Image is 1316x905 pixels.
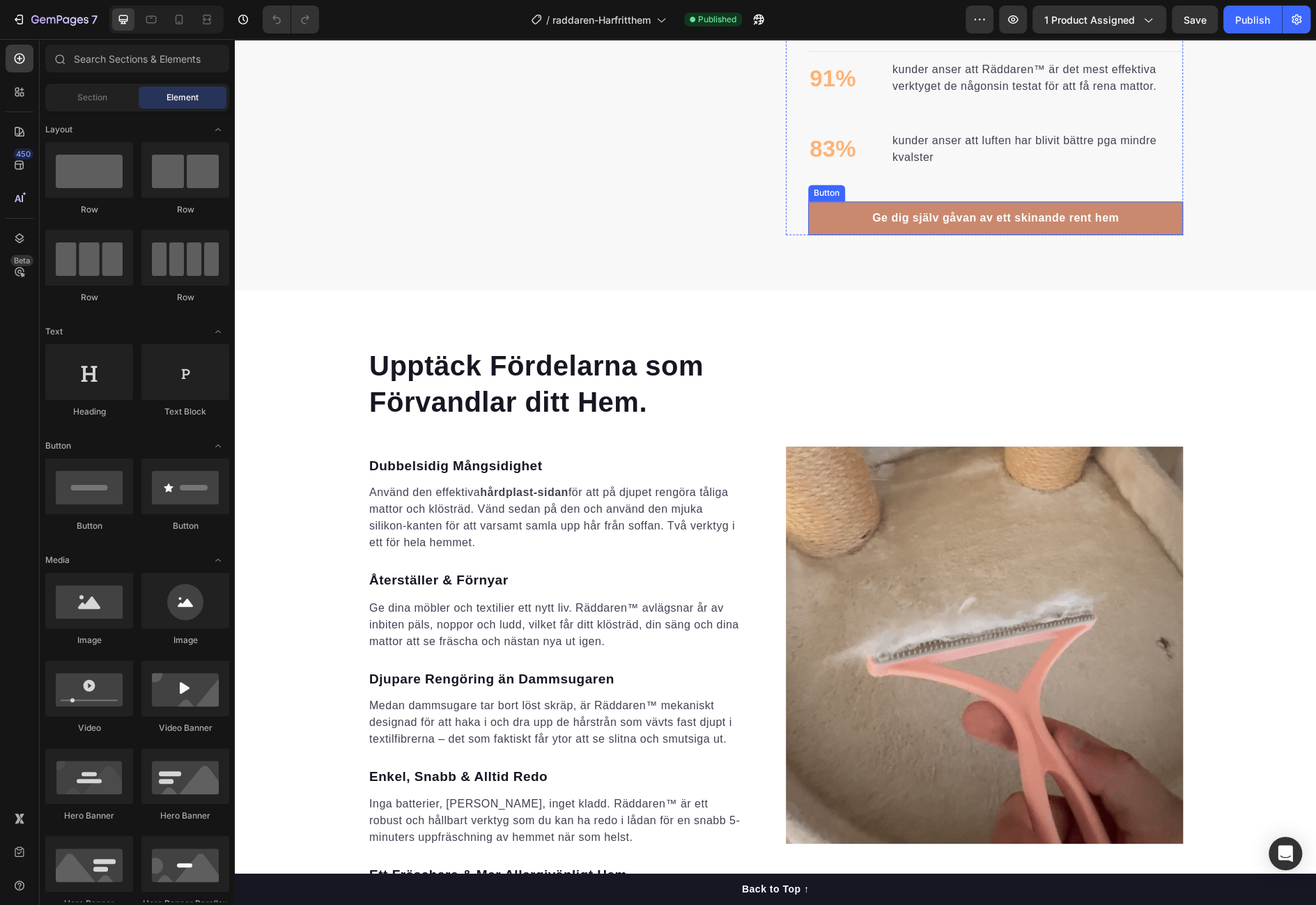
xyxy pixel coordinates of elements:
[1172,6,1218,33] button: Save
[134,417,506,438] p: Dubbelsidig Mångsidighet
[45,722,133,734] div: Video
[576,148,607,160] div: Button
[134,445,506,512] p: Använd den effektiva för att på djupet rengöra tåliga mattor och klösträd. Vänd sedan på den och ...
[45,440,71,452] span: Button
[245,447,334,459] strong: hårdplast-sidan
[1223,6,1282,33] button: Publish
[207,435,229,457] span: Toggle open
[45,203,133,216] div: Row
[1044,13,1135,27] span: 1 product assigned
[551,408,948,805] img: gempages_580640165886690217-d10349c5-a66c-4c89-abfa-027ed8eeac3a.gif
[134,658,506,708] p: Medan dammsugare tar bort löst skräp, är Räddaren™ mekaniskt designad för att haka i och dra upp ...
[698,13,736,26] span: Published
[141,520,229,532] div: Button
[141,203,229,216] div: Row
[77,91,107,104] span: Section
[134,826,506,846] p: Ett Fräschare & Mer Allergivänligt Hem
[637,171,884,187] p: Ge dig själv gåvan av ett skinande rent hem
[141,634,229,647] div: Image
[507,843,574,858] div: Back to Top ↑
[134,727,506,748] p: Enkel, Snabb & Alltid Redo
[134,532,506,552] p: Återställer & Förnyar
[45,291,133,304] div: Row
[658,93,947,127] p: kunder anser att luften har blivit bättre pga mindre kvalster
[45,520,133,532] div: Button
[207,549,229,571] span: Toggle open
[134,630,506,650] p: Djupare Rengöring än Dammsugaren
[263,6,319,33] div: Undo/Redo
[1032,6,1166,33] button: 1 product assigned
[235,39,1316,905] iframe: Design area
[10,255,33,266] div: Beta
[134,756,506,806] p: Inga batterier, [PERSON_NAME], inget kladd. Räddaren™ är ett robust och hållbart verktyg som du k...
[141,291,229,304] div: Row
[91,11,98,28] p: 7
[552,13,651,27] span: raddaren-Harfritthem
[207,118,229,141] span: Toggle open
[1184,14,1207,26] span: Save
[45,123,72,136] span: Layout
[141,405,229,418] div: Text Block
[133,307,508,382] h2: Upptäck Fördelarna som Förvandlar ditt Hem.
[45,634,133,647] div: Image
[45,554,70,566] span: Media
[1235,13,1270,27] div: Publish
[141,722,229,734] div: Video Banner
[141,810,229,822] div: Hero Banner
[45,325,63,338] span: Text
[6,6,104,33] button: 7
[1269,837,1302,870] div: Open Intercom Messenger
[207,320,229,343] span: Toggle open
[45,405,133,418] div: Heading
[575,93,621,127] p: 83%
[546,13,550,27] span: /
[167,91,199,104] span: Element
[573,162,948,196] a: Ge dig själv gåvan av ett skinande rent hem
[13,148,33,160] div: 450
[134,560,506,610] p: Ge dina möbler och textilier ett nytt liv. Räddaren™ avlägsnar år av inbiten päls, noppor och lud...
[45,45,229,72] input: Search Sections & Elements
[45,810,133,822] div: Hero Banner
